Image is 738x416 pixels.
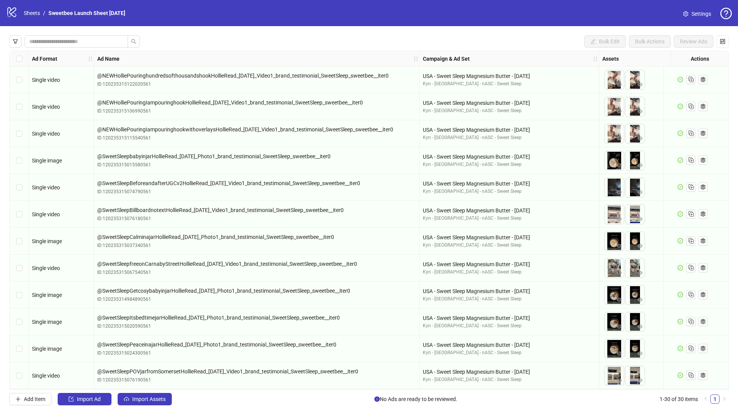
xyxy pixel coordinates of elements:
li: Previous Page [701,394,710,404]
img: Asset 2 [625,232,645,251]
img: Asset 1 [605,178,624,197]
span: Single image [32,346,62,352]
div: Kyn - [GEOGRAPHIC_DATA] - nASC - Sweet Sleep [423,215,596,222]
span: Single image [32,292,62,298]
svg: ad template [700,131,706,136]
svg: Duplicate [687,237,695,244]
span: @NEWHolliePouringhundredsofthousandshookHollieRead_[DATE]_Video1_brand_testimonial_SweetSleep_swe... [97,71,416,80]
div: ID: 120235315076180561 [97,215,416,222]
div: Kyn - [GEOGRAPHIC_DATA] - nASC - Sweet Sleep [423,295,596,303]
span: setting [683,11,688,17]
div: Kyn - [GEOGRAPHIC_DATA] - nASC - Sweet Sleep [423,268,596,276]
button: Import Ad [58,393,111,405]
span: eye [617,297,622,302]
img: Asset 1 [605,259,624,278]
button: Preview [635,161,645,170]
strong: Campaign & Ad Set [423,55,470,63]
div: ID: 120235315015580561 [97,161,416,169]
button: Preview [615,161,624,170]
span: check-circle [678,211,683,217]
img: Asset 2 [625,178,645,197]
span: eye [637,189,643,195]
span: @NEWHolliePouringIampouringhookHollieRead_[DATE]_Video1_brand_testimonial_SweetSleep_sweetbee__iter0 [97,98,416,107]
span: @SweetSleepGetcosybabyinjarHollieRead_[DATE]_Photo1_brand_testimonial_SweetSleep_sweetbee__iter0 [97,287,416,295]
img: Asset 2 [625,151,645,170]
div: USA - Sweet Sleep Magnesium Butter - [DATE] [423,72,596,80]
span: holder [593,56,598,61]
button: Preview [615,295,624,305]
div: Kyn - [GEOGRAPHIC_DATA] - nASC - Sweet Sleep [423,376,596,383]
button: Preview [635,134,645,143]
span: check-circle [678,104,683,109]
strong: Ad Name [97,55,120,63]
div: USA - Sweet Sleep Magnesium Butter - [DATE] [423,260,596,268]
img: Asset 1 [605,339,624,358]
span: eye [617,378,622,383]
img: Asset 1 [605,151,624,170]
span: holder [419,56,424,61]
div: USA - Sweet Sleep Magnesium Butter - [DATE] [423,152,596,161]
strong: Assets [602,55,619,63]
span: No Ads are ready to be reviewed. [374,395,457,403]
span: info-circle [374,396,380,402]
div: ID: 120235315122020561 [97,81,416,88]
button: left [701,394,710,404]
img: Asset 2 [625,366,645,385]
svg: Duplicate [687,75,695,83]
span: filter [13,39,18,44]
button: Preview [635,349,645,358]
span: eye [637,324,643,329]
svg: Duplicate [687,210,695,217]
span: Single image [32,238,62,244]
div: Kyn - [GEOGRAPHIC_DATA] - nASC - Sweet Sleep [423,188,596,195]
span: Add Item [24,396,45,402]
span: Single video [32,131,60,137]
button: Bulk Actions [629,35,671,48]
span: check-circle [678,238,683,244]
button: Preview [615,376,624,385]
svg: ad template [700,265,706,270]
span: check-circle [678,77,683,82]
div: ID: 120235315076190561 [97,376,416,384]
button: Preview [615,107,624,116]
button: Preview [615,349,624,358]
span: @SweetSleepItsbedtimejarHollieRead_[DATE]_Photo1_brand_testimonial_SweetSleep_sweetbee__iter0 [97,313,416,322]
div: ID: 120235315067540561 [97,269,416,276]
span: eye [637,297,643,302]
button: Preview [615,215,624,224]
svg: Duplicate [687,344,695,352]
span: plus [15,396,21,402]
span: search [131,39,136,44]
span: eye [637,162,643,168]
div: Select row 12 [10,362,29,389]
button: Preview [615,268,624,278]
span: Single video [32,77,60,83]
img: Asset 2 [625,259,645,278]
span: eye [617,270,622,275]
div: ID: 120235315024300561 [97,350,416,357]
img: Asset 1 [605,97,624,116]
button: Preview [635,188,645,197]
span: check-circle [678,157,683,163]
span: Single video [32,373,60,379]
span: eye [637,136,643,141]
svg: Duplicate [687,317,695,325]
span: Single image [32,157,62,164]
div: Select row 10 [10,308,29,335]
svg: Duplicate [687,371,695,379]
div: USA - Sweet Sleep Magnesium Butter - [DATE] [423,341,596,349]
span: @SweetSleepfreeonCarnabyStreetHollieRead_[DATE]_Video1_brand_testimonial_SweetSleep_sweetbee__iter0 [97,260,416,268]
span: Import Ad [77,396,101,402]
span: @SweetSleepPOVjarfromSomersetHollieRead_[DATE]_Video1_brand_testimonial_SweetSleep_sweetbee__iter0 [97,367,416,376]
div: Select row 5 [10,174,29,201]
svg: ad template [700,346,706,351]
div: Select row 9 [10,282,29,308]
svg: ad template [700,77,706,82]
span: check-circle [678,292,683,297]
span: Single video [32,104,60,110]
button: Review Ads [674,35,713,48]
img: Asset 1 [605,124,624,143]
div: USA - Sweet Sleep Magnesium Butter - [DATE] [423,99,596,107]
button: Preview [635,322,645,331]
div: USA - Sweet Sleep Magnesium Butter - [DATE] [423,206,596,215]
